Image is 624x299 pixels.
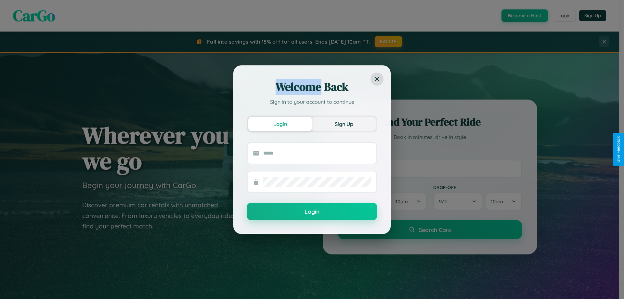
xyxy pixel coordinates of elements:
[248,117,312,131] button: Login
[247,203,377,220] button: Login
[247,79,377,95] h2: Welcome Back
[247,98,377,106] p: Sign in to your account to continue
[616,136,621,163] div: Give Feedback
[312,117,376,131] button: Sign Up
